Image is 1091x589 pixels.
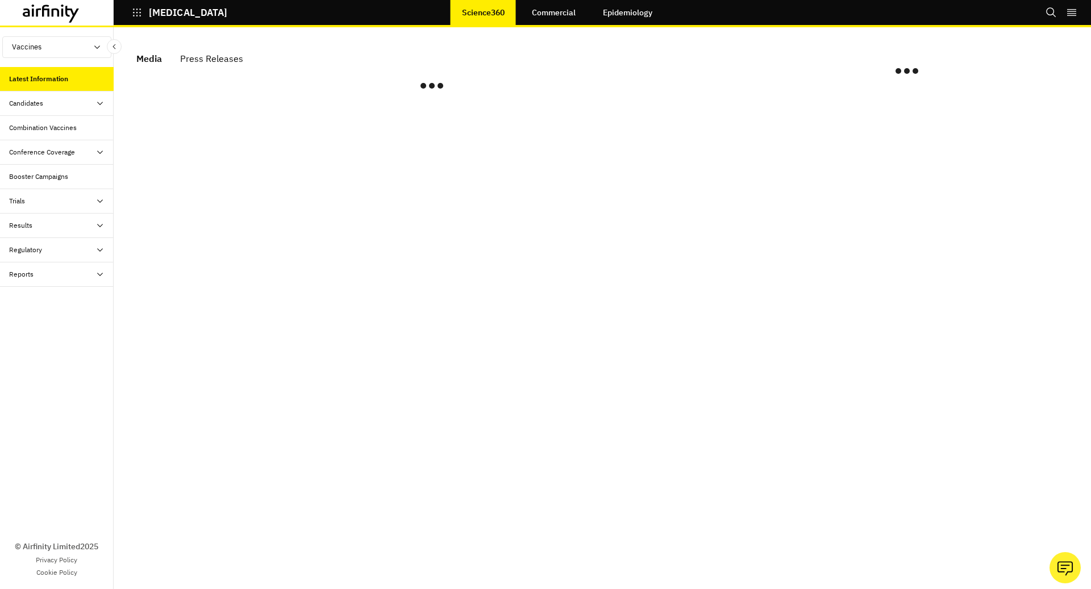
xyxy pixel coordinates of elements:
p: Science360 [462,8,505,17]
button: [MEDICAL_DATA] [132,3,227,22]
button: Search [1046,3,1057,22]
button: Ask our analysts [1050,552,1081,583]
p: [MEDICAL_DATA] [149,7,227,18]
p: © Airfinity Limited 2025 [15,541,98,553]
button: Close Sidebar [107,39,122,54]
div: Conference Coverage [9,147,75,157]
a: Cookie Policy [36,567,77,578]
div: Latest Information [9,74,68,84]
div: Booster Campaigns [9,172,68,182]
div: Results [9,220,32,231]
div: Combination Vaccines [9,123,77,133]
div: Media [136,50,162,67]
div: Trials [9,196,25,206]
div: Press Releases [180,50,243,67]
div: Reports [9,269,34,279]
div: Candidates [9,98,43,108]
button: Vaccines [2,36,111,58]
div: Regulatory [9,245,42,255]
a: Privacy Policy [36,555,77,565]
